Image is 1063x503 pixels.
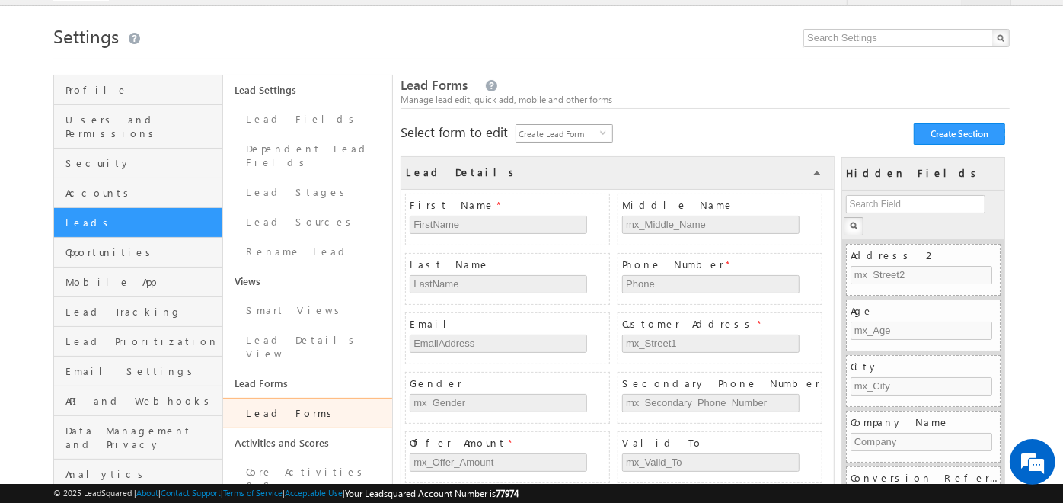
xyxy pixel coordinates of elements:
[223,488,283,498] a: Terms of Service
[54,416,222,460] a: Data Management and Privacy
[914,123,1005,145] button: Create Section
[223,75,392,104] a: Lead Settings
[54,268,222,297] a: Mobile App
[65,275,219,289] span: Mobile App
[401,124,613,139] div: Select form to edit
[54,297,222,327] a: Lead Tracking
[65,467,219,481] span: Analytics
[285,488,343,498] a: Acceptable Use
[410,258,609,271] span: Last Name
[813,168,822,178] a: COLLAPSE
[410,376,609,390] span: Gender
[401,76,468,94] span: Lead Forms
[622,258,822,271] span: Phone Number
[223,104,392,134] a: Lead Fields
[496,488,519,499] span: 77974
[223,325,392,369] a: Lead Details View
[622,376,822,390] span: Secondary Phone Number
[345,488,519,499] span: Your Leadsquared Account Number is
[65,113,219,140] span: Users and Permissions
[54,238,222,268] a: Opportunities
[65,305,219,319] span: Lead Tracking
[851,304,1000,318] span: Age
[65,83,219,97] span: Profile
[223,296,392,325] a: Smart Views
[54,178,222,208] a: Accounts
[65,335,219,348] span: Lead Prioritization
[53,486,519,501] span: © 2025 LeadSquared | | | | |
[54,327,222,357] a: Lead Prioritization
[223,134,392,178] a: Dependent Lead Fields
[223,369,392,398] a: Lead Forms
[54,105,222,149] a: Users and Permissions
[223,428,392,457] a: Activities and Scores
[223,178,392,207] a: Lead Stages
[850,222,857,229] img: Search
[136,488,158,498] a: About
[516,125,600,142] span: Create Lead Form
[54,75,222,105] a: Profile
[54,208,222,238] a: Leads
[622,436,822,450] span: Valid To
[851,360,1000,373] span: City
[223,207,392,237] a: Lead Sources
[65,186,219,200] span: Accounts
[851,471,1000,485] span: Conversion Referrer URL
[65,394,219,408] span: API and Webhooks
[54,460,222,489] a: Analytics
[54,149,222,178] a: Security
[54,357,222,386] a: Email Settings
[65,216,219,229] span: Leads
[622,317,822,331] span: Customer Address
[851,248,1000,262] span: Address 2
[410,198,609,212] span: First Name
[53,24,119,48] span: Settings
[54,386,222,416] a: API and Webhooks
[622,198,822,212] span: Middle Name
[65,364,219,378] span: Email Settings
[846,195,985,213] input: Search Field
[65,156,219,170] span: Security
[65,245,219,259] span: Opportunities
[223,457,392,501] a: Core Activities & Scores
[223,398,392,428] a: Lead Forms
[65,424,219,451] span: Data Management and Privacy
[161,488,221,498] a: Contact Support
[410,317,609,331] span: Email
[406,162,519,179] div: Lead Details
[847,162,982,180] div: Hidden Fields
[851,415,1000,429] span: Company Name
[223,237,392,267] a: Rename Lead
[803,29,1010,47] input: Search Settings
[600,129,612,136] span: select
[410,436,609,450] span: Offer Amount
[401,93,1010,107] div: Manage lead edit, quick add, mobile and other forms
[223,267,392,296] a: Views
